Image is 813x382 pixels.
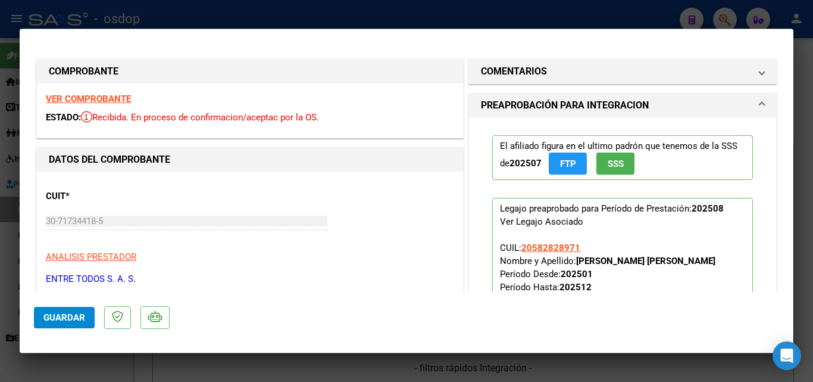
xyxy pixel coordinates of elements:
p: CUIT [46,190,168,203]
span: CUIL: Nombre y Apellido: Período Desde: Período Hasta: Admite Dependencia: [500,243,715,332]
span: SSS [608,159,624,169]
strong: COMPROBANTE [49,66,118,77]
span: ANALISIS PRESTADOR [46,251,136,262]
strong: [PERSON_NAME] [PERSON_NAME] [576,256,715,266]
p: El afiliado figura en el ultimo padrón que tenemos de la SSS de [492,135,753,180]
button: SSS [596,153,634,175]
button: FTP [549,153,587,175]
span: ESTADO: [46,112,81,123]
p: ENTRE TODOS S. A. S. [46,272,454,286]
h1: PREAPROBACIÓN PARA INTEGRACION [481,98,649,113]
strong: 202507 [509,158,542,169]
strong: 202512 [559,282,592,293]
span: FTP [560,159,576,169]
strong: 202501 [561,269,593,279]
mat-expansion-panel-header: PREAPROBACIÓN PARA INTEGRACION [469,94,776,117]
span: 20582828971 [521,243,580,253]
strong: DATOS DEL COMPROBANTE [49,154,170,165]
h1: COMENTARIOS [481,64,547,79]
span: Guardar [43,312,85,323]
span: Recibida. En proceso de confirmacion/aceptac por la OS. [81,112,319,123]
p: Legajo preaprobado para Período de Prestación: [492,198,753,369]
button: Guardar [34,307,95,328]
strong: 202508 [692,203,724,214]
div: Ver Legajo Asociado [500,215,583,228]
mat-expansion-panel-header: COMENTARIOS [469,60,776,83]
a: VER COMPROBANTE [46,94,131,104]
div: Open Intercom Messenger [773,341,801,370]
